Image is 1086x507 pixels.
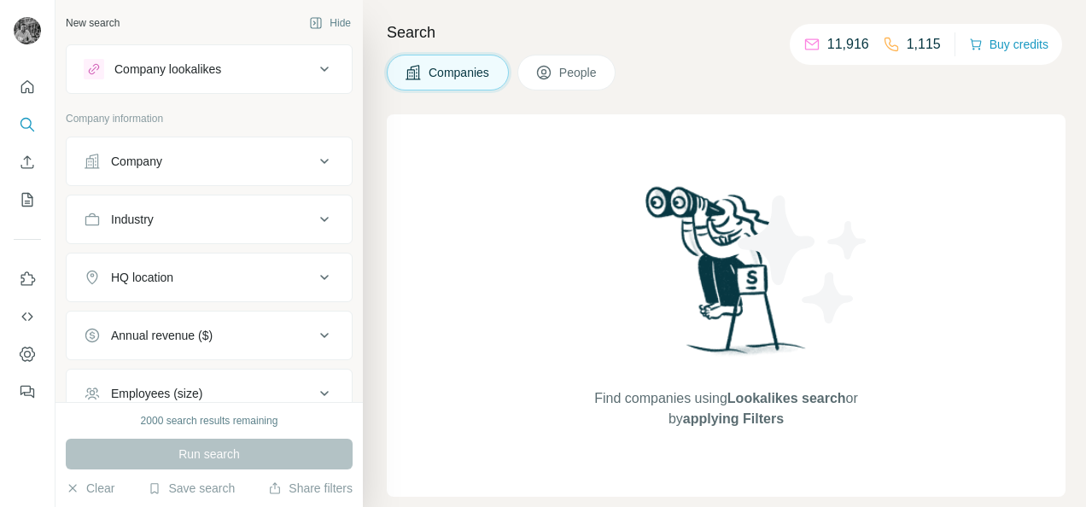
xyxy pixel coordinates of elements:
[67,315,352,356] button: Annual revenue ($)
[387,20,1066,44] h4: Search
[638,182,815,372] img: Surfe Illustration - Woman searching with binoculars
[14,147,41,178] button: Enrich CSV
[14,184,41,215] button: My lists
[66,15,120,31] div: New search
[141,413,278,428] div: 2000 search results remaining
[111,327,213,344] div: Annual revenue ($)
[111,211,154,228] div: Industry
[297,10,363,36] button: Hide
[683,411,784,426] span: applying Filters
[14,72,41,102] button: Quick start
[14,339,41,370] button: Dashboard
[67,49,352,90] button: Company lookalikes
[268,480,353,497] button: Share filters
[14,301,41,332] button: Use Surfe API
[66,111,353,126] p: Company information
[67,373,352,414] button: Employees (size)
[727,183,880,336] img: Surfe Illustration - Stars
[589,388,862,429] span: Find companies using or by
[111,153,162,170] div: Company
[14,376,41,407] button: Feedback
[67,257,352,298] button: HQ location
[907,34,941,55] p: 1,115
[14,264,41,294] button: Use Surfe on LinkedIn
[148,480,235,497] button: Save search
[66,480,114,497] button: Clear
[111,385,202,402] div: Employees (size)
[429,64,491,81] span: Companies
[727,391,846,405] span: Lookalikes search
[14,109,41,140] button: Search
[67,199,352,240] button: Industry
[969,32,1048,56] button: Buy credits
[827,34,869,55] p: 11,916
[111,269,173,286] div: HQ location
[67,141,352,182] button: Company
[114,61,221,78] div: Company lookalikes
[559,64,598,81] span: People
[14,17,41,44] img: Avatar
